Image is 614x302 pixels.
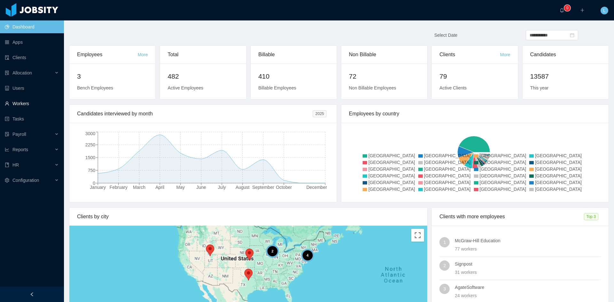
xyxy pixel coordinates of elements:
[155,185,164,190] tspan: April
[439,85,467,90] span: Active Clients
[480,187,526,192] span: [GEOGRAPHIC_DATA]
[5,36,59,49] a: icon: appstoreApps
[455,269,601,276] div: 31 workers
[133,185,146,190] tspan: March
[439,208,584,226] div: Clients with more employees
[138,52,148,57] a: More
[424,160,471,165] span: [GEOGRAPHIC_DATA]
[12,132,26,137] span: Payroll
[77,71,148,81] h2: 3
[5,132,9,136] i: icon: file-protect
[480,166,526,172] span: [GEOGRAPHIC_DATA]
[77,46,138,64] div: Employees
[168,85,203,90] span: Active Employees
[530,85,549,90] span: This year
[443,284,446,294] span: 3
[480,173,526,178] span: [GEOGRAPHIC_DATA]
[530,71,601,81] h2: 13587
[12,70,32,75] span: Allocation
[306,185,327,190] tspan: December
[368,173,415,178] span: [GEOGRAPHIC_DATA]
[252,185,274,190] tspan: September
[535,153,582,158] span: [GEOGRAPHIC_DATA]
[455,245,601,252] div: 77 workers
[5,97,59,110] a: icon: userWorkers
[368,160,415,165] span: [GEOGRAPHIC_DATA]
[411,229,424,242] button: Toggle fullscreen view
[12,147,28,152] span: Reports
[258,71,329,81] h2: 410
[5,147,9,152] i: icon: line-chart
[500,52,510,57] a: More
[424,187,471,192] span: [GEOGRAPHIC_DATA]
[77,85,113,90] span: Bench Employees
[90,185,106,190] tspan: January
[349,46,420,64] div: Non Billable
[368,187,415,192] span: [GEOGRAPHIC_DATA]
[424,180,471,185] span: [GEOGRAPHIC_DATA]
[424,153,471,158] span: [GEOGRAPHIC_DATA]
[258,46,329,64] div: Billable
[368,153,415,158] span: [GEOGRAPHIC_DATA]
[580,8,585,12] i: icon: plus
[93,181,95,186] tspan: 0
[480,160,526,165] span: [GEOGRAPHIC_DATA]
[85,155,95,160] tspan: 1500
[349,85,396,90] span: Non Billable Employees
[424,173,471,178] span: [GEOGRAPHIC_DATA]
[266,245,279,258] div: 2
[110,185,128,190] tspan: February
[12,178,39,183] span: Configuration
[12,162,19,167] span: HR
[424,166,471,172] span: [GEOGRAPHIC_DATA]
[258,85,296,90] span: Billable Employees
[168,71,238,81] h2: 482
[570,33,574,37] i: icon: calendar
[5,71,9,75] i: icon: solution
[443,237,446,247] span: 1
[236,185,250,190] tspan: August
[434,33,457,38] span: Select Date
[5,163,9,167] i: icon: book
[455,284,601,291] h4: AgateSoftware
[168,46,238,64] div: Total
[455,292,601,299] div: 24 workers
[535,180,582,185] span: [GEOGRAPHIC_DATA]
[77,105,313,123] div: Candidates interviewed by month
[530,46,601,64] div: Candidates
[443,260,446,271] span: 2
[535,166,582,172] span: [GEOGRAPHIC_DATA]
[218,185,226,190] tspan: July
[439,71,510,81] h2: 79
[349,71,420,81] h2: 72
[480,153,526,158] span: [GEOGRAPHIC_DATA]
[368,180,415,185] span: [GEOGRAPHIC_DATA]
[85,131,95,136] tspan: 3000
[196,185,206,190] tspan: June
[301,249,314,262] div: 4
[313,110,327,117] span: 2025
[584,213,598,220] span: Top 3
[603,7,606,14] span: L
[535,173,582,178] span: [GEOGRAPHIC_DATA]
[560,8,564,12] i: icon: bell
[455,260,601,267] h4: Signpost
[5,51,59,64] a: icon: auditClients
[480,180,526,185] span: [GEOGRAPHIC_DATA]
[5,178,9,182] i: icon: setting
[349,105,601,123] div: Employees by country
[535,160,582,165] span: [GEOGRAPHIC_DATA]
[5,20,59,33] a: icon: pie-chartDashboard
[176,185,185,190] tspan: May
[5,82,59,95] a: icon: robotUsers
[564,5,571,11] sup: 0
[85,142,95,147] tspan: 2250
[77,208,420,226] div: Clients by city
[5,112,59,125] a: icon: profileTasks
[88,168,96,173] tspan: 750
[276,185,292,190] tspan: October
[439,46,500,64] div: Clients
[455,237,601,244] h4: McGraw-Hill Education
[368,166,415,172] span: [GEOGRAPHIC_DATA]
[535,187,582,192] span: [GEOGRAPHIC_DATA]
